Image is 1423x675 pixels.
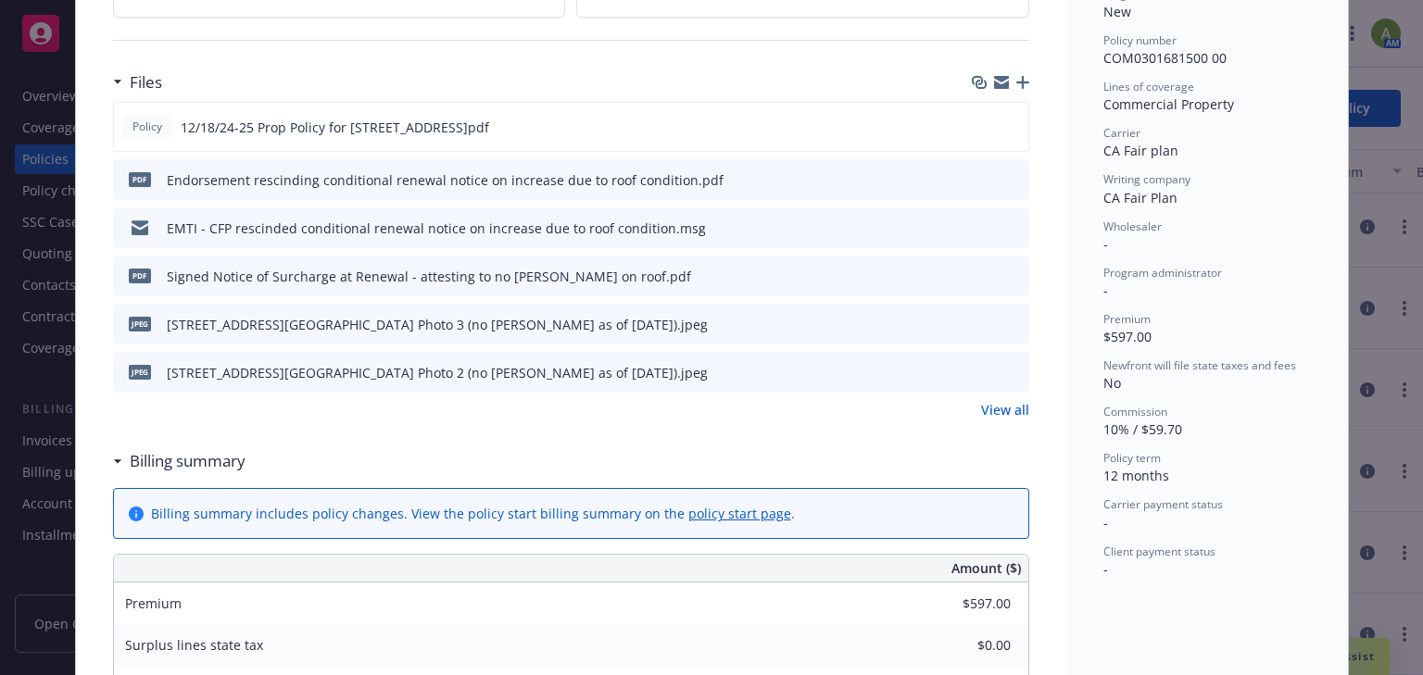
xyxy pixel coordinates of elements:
[113,449,246,473] div: Billing summary
[1103,32,1177,48] span: Policy number
[901,631,1022,659] input: 0.00
[1103,374,1121,392] span: No
[976,267,990,286] button: download file
[151,504,795,523] div: Billing summary includes policy changes. View the policy start billing summary on the .
[125,594,182,612] span: Premium
[1005,363,1022,382] button: preview file
[1103,514,1108,531] span: -
[1103,235,1108,253] span: -
[951,558,1021,578] span: Amount ($)
[976,363,990,382] button: download file
[1103,49,1227,67] span: COM0301681500 00
[167,170,724,190] div: Endorsement rescinding conditional renewal notice on increase due to roof condition.pdf
[901,590,1022,618] input: 0.00
[167,219,706,238] div: EMTI - CFP rescinded conditional renewal notice on increase due to roof condition.msg
[167,267,691,286] div: Signed Notice of Surcharge at Renewal - attesting to no [PERSON_NAME] on roof.pdf
[1103,560,1108,578] span: -
[1103,467,1169,484] span: 12 months
[1005,170,1022,190] button: preview file
[1103,357,1296,373] span: Newfront will file state taxes and fees
[976,219,990,238] button: download file
[130,70,162,94] h3: Files
[1005,219,1022,238] button: preview file
[1103,544,1215,559] span: Client payment status
[1103,281,1108,299] span: -
[1103,171,1190,187] span: Writing company
[1004,118,1021,137] button: preview file
[975,118,989,137] button: download file
[1103,311,1151,327] span: Premium
[1103,3,1131,20] span: New
[1103,94,1311,114] div: Commercial Property
[976,315,990,334] button: download file
[129,269,151,282] span: pdf
[129,172,151,186] span: pdf
[1103,125,1140,141] span: Carrier
[129,317,151,331] span: jpeg
[981,400,1029,419] a: View all
[181,118,489,137] span: 12/18/24-25 Prop Policy for [STREET_ADDRESS]pdf
[129,365,151,379] span: jpeg
[1103,142,1178,159] span: CA Fair plan
[1005,267,1022,286] button: preview file
[167,315,708,334] div: [STREET_ADDRESS][GEOGRAPHIC_DATA] Photo 3 (no [PERSON_NAME] as of [DATE]).jpeg
[129,119,166,135] span: Policy
[688,505,791,522] a: policy start page
[1103,189,1177,206] span: CA Fair Plan
[1103,404,1167,419] span: Commission
[1103,265,1222,281] span: Program administrator
[1103,328,1152,345] span: $597.00
[130,449,246,473] h3: Billing summary
[1103,219,1162,234] span: Wholesaler
[976,170,990,190] button: download file
[1103,496,1223,512] span: Carrier payment status
[113,70,162,94] div: Files
[1103,450,1161,466] span: Policy term
[125,636,263,654] span: Surplus lines state tax
[167,363,708,382] div: [STREET_ADDRESS][GEOGRAPHIC_DATA] Photo 2 (no [PERSON_NAME] as of [DATE]).jpeg
[1103,420,1182,438] span: 10% / $59.70
[1103,79,1194,94] span: Lines of coverage
[1005,315,1022,334] button: preview file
